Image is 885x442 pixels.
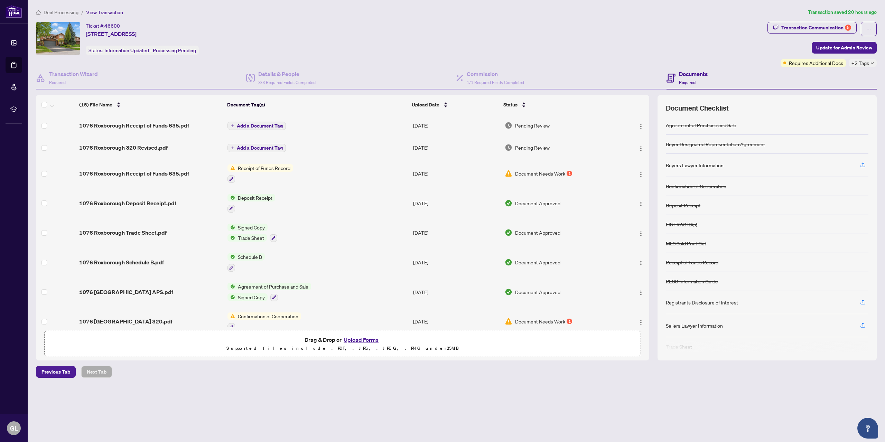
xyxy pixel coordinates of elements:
button: Logo [635,120,646,131]
h4: Details & People [258,70,316,78]
h4: Documents [679,70,708,78]
button: Logo [635,316,646,327]
span: Receipt of Funds Record [235,164,293,172]
h4: Transaction Wizard [49,70,98,78]
td: [DATE] [410,137,502,159]
div: Agreement of Purchase and Sale [666,121,736,129]
img: Document Status [505,170,512,177]
span: Pending Review [515,144,550,151]
span: Signed Copy [235,224,268,231]
span: 3/3 Required Fields Completed [258,80,316,85]
td: [DATE] [410,277,502,307]
div: Confirmation of Cooperation [666,182,726,190]
span: Trade Sheet [235,234,267,242]
div: Receipt of Funds Record [666,258,718,266]
img: Status Icon [227,283,235,290]
div: FINTRAC ID(s) [666,220,697,228]
span: GL [10,423,18,433]
span: Document Approved [515,258,560,266]
span: Previous Tab [41,366,70,377]
img: Logo [638,290,644,295]
li: / [81,8,83,16]
span: Information Updated - Processing Pending [104,47,196,54]
button: Status IconAgreement of Purchase and SaleStatus IconSigned Copy [227,283,311,301]
p: Supported files include .PDF, .JPG, .JPEG, .PNG under 25 MB [49,344,636,352]
img: Document Status [505,199,512,207]
img: Logo [638,201,644,207]
h4: Commission [467,70,524,78]
div: RECO Information Guide [666,278,718,285]
span: Add a Document Tag [237,145,283,150]
span: Drag & Drop or [305,335,381,344]
button: Logo [635,227,646,238]
div: Registrants Disclosure of Interest [666,299,738,306]
div: MLS Sold Print Out [666,239,706,247]
img: logo [6,5,22,18]
button: Add a Document Tag [227,122,286,130]
span: down [870,62,874,65]
div: 1 [567,319,572,324]
button: Add a Document Tag [227,121,286,130]
td: [DATE] [410,218,502,248]
span: 1076 Roxborough Trade Sheet.pdf [79,228,167,237]
span: 46600 [104,23,120,29]
img: Logo [638,124,644,129]
span: Schedule B [235,253,265,261]
span: Status [503,101,518,109]
img: Document Status [505,229,512,236]
span: 1076 Roxborough Schedule B.pdf [79,258,164,266]
img: Status Icon [227,164,235,172]
img: Status Icon [227,194,235,201]
span: Required [679,80,696,85]
span: 1076 Roxborough Deposit Receipt.pdf [79,199,176,207]
div: Buyers Lawyer Information [666,161,724,169]
div: 1 [567,171,572,176]
span: Add a Document Tag [237,123,283,128]
th: (15) File Name [76,95,224,114]
span: (15) File Name [79,101,112,109]
span: plus [231,146,234,150]
button: Update for Admin Review [812,42,877,54]
img: Document Status [505,144,512,151]
img: Status Icon [227,234,235,242]
span: Document Needs Work [515,318,565,325]
img: Document Status [505,122,512,129]
img: Status Icon [227,312,235,320]
button: Logo [635,257,646,268]
th: Upload Date [409,95,501,114]
img: Document Status [505,318,512,325]
span: Document Approved [515,199,560,207]
div: Ticket #: [86,22,120,30]
span: Confirmation of Cooperation [235,312,301,320]
span: [STREET_ADDRESS] [86,30,137,38]
img: Logo [638,146,644,151]
button: Add a Document Tag [227,143,286,152]
span: View Transaction [86,9,123,16]
article: Transaction saved 20 hours ago [808,8,877,16]
img: Status Icon [227,224,235,231]
img: Status Icon [227,253,235,261]
th: Document Tag(s) [224,95,409,114]
img: Document Status [505,288,512,296]
button: Add a Document Tag [227,144,286,152]
button: Status IconReceipt of Funds Record [227,164,293,183]
span: ellipsis [866,27,871,31]
span: Agreement of Purchase and Sale [235,283,311,290]
span: 1076 Roxborough 320 Revised.pdf [79,143,168,152]
span: Document Approved [515,288,560,296]
span: plus [231,124,234,128]
button: Upload Forms [342,335,381,344]
div: Sellers Lawyer Information [666,322,723,329]
span: 1076 [GEOGRAPHIC_DATA] APS.pdf [79,288,173,296]
button: Transaction Communication5 [767,22,857,34]
img: IMG-W12285652_1.jpg [36,22,80,55]
td: [DATE] [410,307,502,337]
span: Document Checklist [666,103,729,113]
button: Logo [635,198,646,209]
span: 1/1 Required Fields Completed [467,80,524,85]
button: Next Tab [81,366,112,378]
span: Required [49,80,66,85]
td: [DATE] [410,159,502,188]
span: Update for Admin Review [816,42,872,53]
img: Status Icon [227,293,235,301]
